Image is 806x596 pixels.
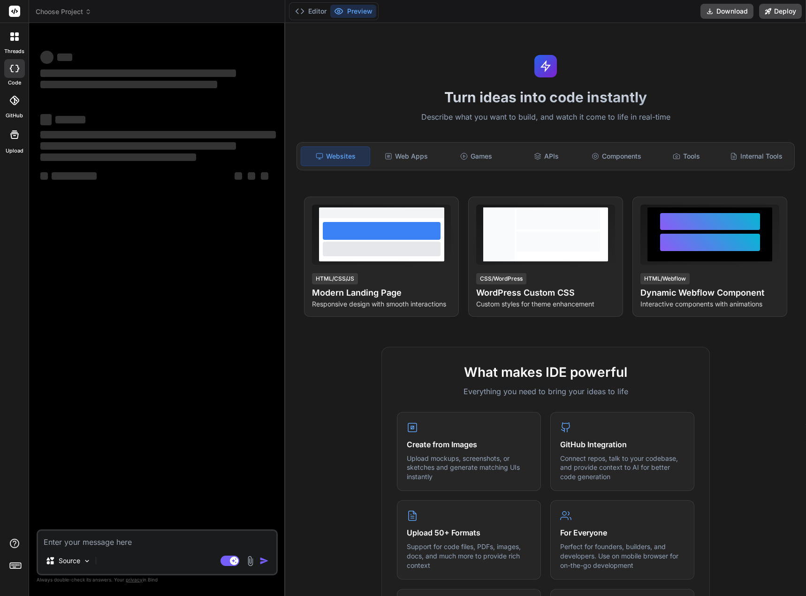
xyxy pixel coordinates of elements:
p: Custom styles for theme enhancement [476,299,615,309]
h4: Dynamic Webflow Component [640,286,779,299]
span: ‌ [57,53,72,61]
div: Websites [301,146,370,166]
h1: Turn ideas into code instantly [291,89,800,106]
p: Describe what you want to build, and watch it come to life in real-time [291,111,800,123]
span: ‌ [235,172,242,180]
label: GitHub [6,112,23,120]
div: HTML/CSS/JS [312,273,358,284]
span: ‌ [40,69,236,77]
div: HTML/Webflow [640,273,690,284]
label: Upload [6,147,23,155]
span: ‌ [40,81,217,88]
p: Upload mockups, screenshots, or sketches and generate matching UIs instantly [407,454,531,481]
span: ‌ [40,153,196,161]
label: threads [4,47,24,55]
img: icon [259,556,269,565]
p: Source [59,556,80,565]
p: Perfect for founders, builders, and developers. Use on mobile browser for on-the-go development [560,542,684,570]
h4: For Everyone [560,527,684,538]
p: Always double-check its answers. Your in Bind [37,575,278,584]
span: ‌ [40,51,53,64]
img: attachment [245,556,256,566]
span: privacy [126,577,143,582]
h4: GitHub Integration [560,439,684,450]
p: Everything you need to bring your ideas to life [397,386,694,397]
button: Preview [330,5,376,18]
button: Deploy [759,4,802,19]
div: Tools [652,146,720,166]
span: ‌ [40,131,276,138]
span: ‌ [248,172,255,180]
div: APIs [512,146,580,166]
label: code [8,79,21,87]
div: Games [442,146,510,166]
h4: Create from Images [407,439,531,450]
span: ‌ [40,142,236,150]
div: Web Apps [372,146,440,166]
button: Editor [291,5,330,18]
span: ‌ [55,116,85,123]
span: ‌ [52,172,97,180]
h2: What makes IDE powerful [397,362,694,382]
span: ‌ [40,172,48,180]
span: ‌ [261,172,268,180]
span: Choose Project [36,7,91,16]
div: CSS/WordPress [476,273,526,284]
img: Pick Models [83,557,91,565]
p: Support for code files, PDFs, images, docs, and much more to provide rich context [407,542,531,570]
div: Internal Tools [722,146,791,166]
p: Interactive components with animations [640,299,779,309]
h4: Modern Landing Page [312,286,451,299]
h4: WordPress Custom CSS [476,286,615,299]
div: Components [582,146,650,166]
p: Responsive design with smooth interactions [312,299,451,309]
button: Download [700,4,753,19]
h4: Upload 50+ Formats [407,527,531,538]
span: ‌ [40,114,52,125]
p: Connect repos, talk to your codebase, and provide context to AI for better code generation [560,454,684,481]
